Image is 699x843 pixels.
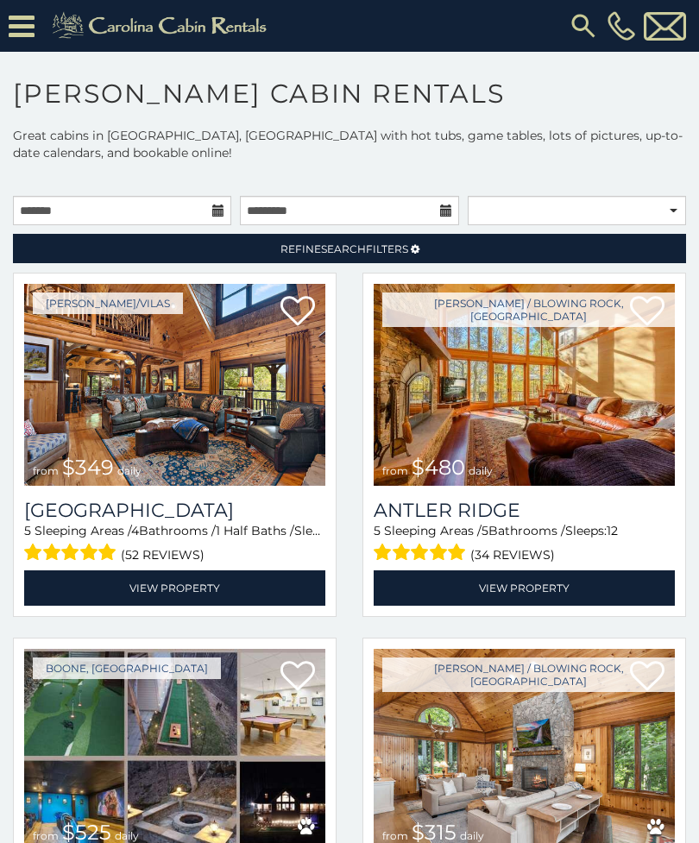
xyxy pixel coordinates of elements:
h3: Diamond Creek Lodge [24,499,325,522]
a: [GEOGRAPHIC_DATA] [24,499,325,522]
span: daily [460,829,484,842]
span: 5 [374,523,381,538]
a: [PERSON_NAME] / Blowing Rock, [GEOGRAPHIC_DATA] [382,293,675,327]
span: 1 Half Baths / [216,523,294,538]
a: Boone, [GEOGRAPHIC_DATA] [33,657,221,679]
a: View Property [374,570,675,606]
a: [PERSON_NAME] / Blowing Rock, [GEOGRAPHIC_DATA] [382,657,675,692]
a: Antler Ridge [374,499,675,522]
span: $349 [62,455,114,480]
img: Khaki-logo.png [43,9,281,43]
span: daily [117,464,142,477]
a: RefineSearchFilters [13,234,686,263]
span: daily [115,829,139,842]
span: 5 [24,523,31,538]
span: (34 reviews) [470,544,555,566]
img: 1714397585_thumbnail.jpeg [374,284,675,486]
img: search-regular.svg [568,10,599,41]
a: [PHONE_NUMBER] [603,11,639,41]
a: from $349 daily [24,284,325,486]
a: [PERSON_NAME]/Vilas [33,293,183,314]
span: (52 reviews) [121,544,205,566]
div: Sleeping Areas / Bathrooms / Sleeps: [24,522,325,566]
div: Sleeping Areas / Bathrooms / Sleeps: [374,522,675,566]
a: Add to favorites [280,294,315,330]
a: Add to favorites [280,659,315,695]
span: 5 [482,523,488,538]
img: 1714398500_thumbnail.jpeg [24,284,325,486]
span: Refine Filters [280,242,408,255]
span: daily [469,464,493,477]
a: View Property [24,570,325,606]
a: from $480 daily [374,284,675,486]
span: from [382,829,408,842]
span: 4 [131,523,139,538]
span: Search [321,242,366,255]
span: from [33,464,59,477]
span: 12 [607,523,618,538]
span: from [33,829,59,842]
span: $480 [412,455,465,480]
span: from [382,464,408,477]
